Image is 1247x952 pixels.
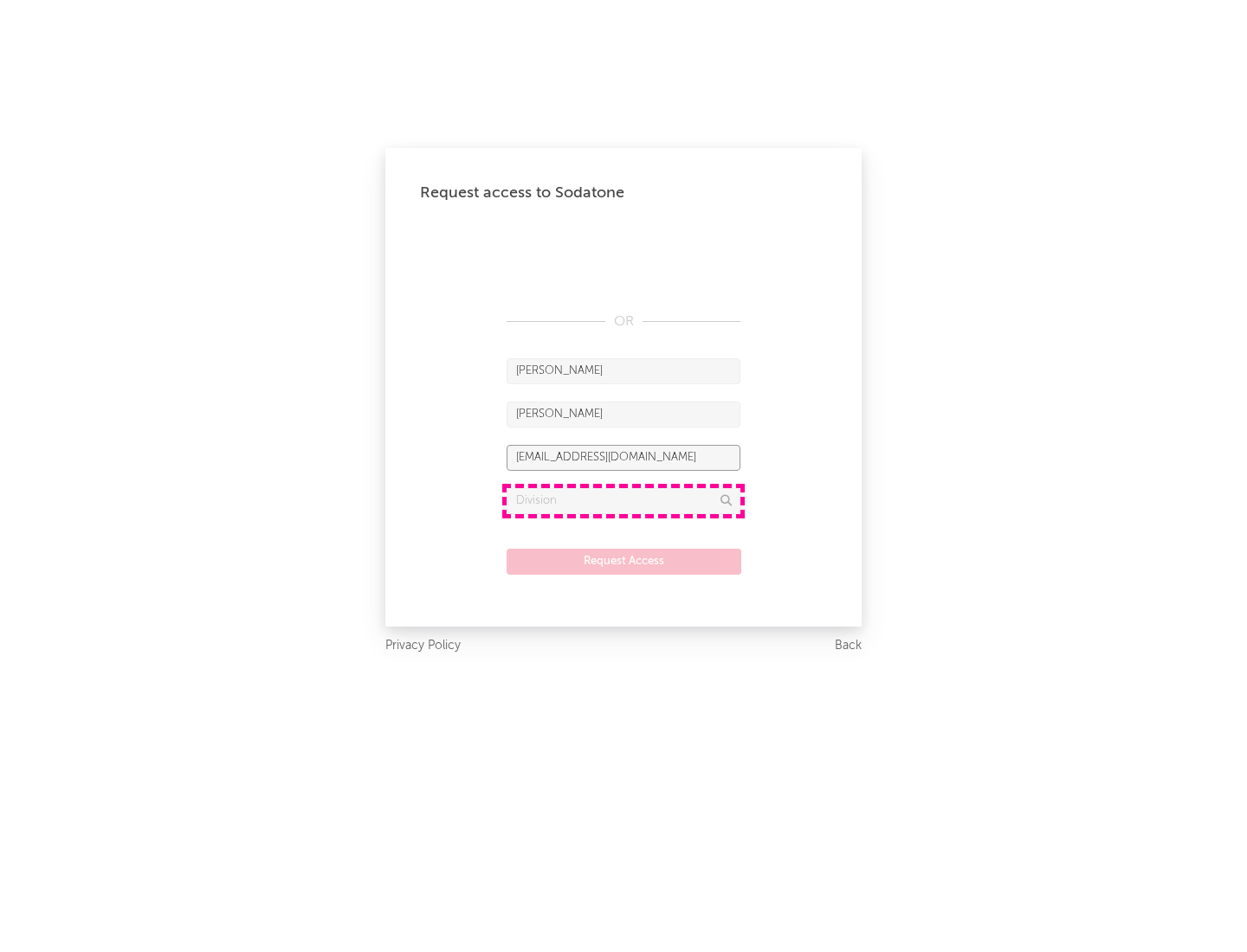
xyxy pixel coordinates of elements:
[835,635,862,657] a: Back
[420,183,827,203] div: Request access to Sodatone
[507,358,740,384] input: First Name
[507,549,741,575] button: Request Access
[507,402,740,428] input: Last Name
[507,445,740,471] input: Email
[507,488,740,514] input: Division
[385,635,461,657] a: Privacy Policy
[507,312,740,332] div: OR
